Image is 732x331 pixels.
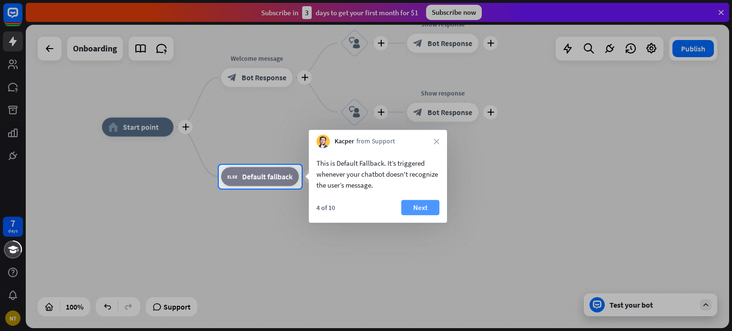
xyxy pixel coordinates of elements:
i: block_fallback [227,172,237,181]
button: Open LiveChat chat widget [8,4,36,32]
button: Next [401,200,439,215]
span: Default fallback [242,172,293,181]
div: 4 of 10 [316,203,335,212]
div: This is Default Fallback. It’s triggered whenever your chatbot doesn't recognize the user’s message. [316,158,439,191]
span: Kacper [335,137,354,146]
i: close [434,139,439,144]
span: from Support [356,137,395,146]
